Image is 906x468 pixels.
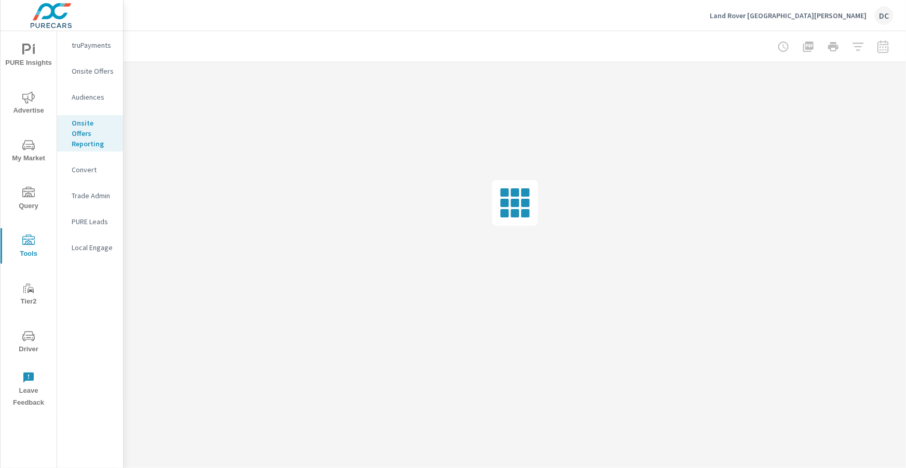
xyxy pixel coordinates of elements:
p: Onsite Offers Reporting [72,118,115,149]
div: Local Engage [57,240,123,255]
p: PURE Leads [72,216,115,227]
p: Trade Admin [72,190,115,201]
span: My Market [4,139,53,164]
span: Advertise [4,91,53,117]
div: truPayments [57,37,123,53]
div: Trade Admin [57,188,123,203]
span: PURE Insights [4,44,53,69]
div: PURE Leads [57,214,123,229]
span: Leave Feedback [4,371,53,409]
span: Tools [4,235,53,260]
span: Driver [4,330,53,355]
div: DC [875,6,894,25]
span: Tier2 [4,282,53,308]
p: Land Rover [GEOGRAPHIC_DATA][PERSON_NAME] [710,11,867,20]
p: truPayments [72,40,115,50]
div: Audiences [57,89,123,105]
p: Convert [72,164,115,175]
span: Query [4,187,53,212]
div: Onsite Offers Reporting [57,115,123,152]
p: Audiences [72,92,115,102]
div: Convert [57,162,123,177]
div: Onsite Offers [57,63,123,79]
div: nav menu [1,31,57,413]
p: Local Engage [72,242,115,253]
p: Onsite Offers [72,66,115,76]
